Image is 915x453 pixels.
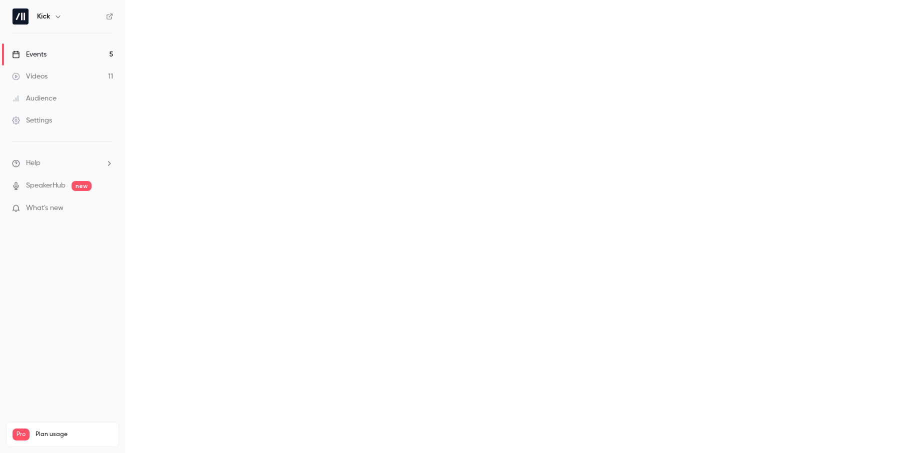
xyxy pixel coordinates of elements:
span: new [72,181,92,191]
span: Plan usage [36,430,113,438]
div: Settings [12,115,52,125]
div: Events [12,49,47,59]
span: What's new [26,203,64,213]
span: Pro [13,428,30,440]
div: Videos [12,71,48,81]
h6: Kick [37,11,50,21]
iframe: Noticeable Trigger [101,204,113,213]
img: Kick [13,8,29,24]
div: Audience [12,93,57,103]
a: SpeakerHub [26,180,66,191]
li: help-dropdown-opener [12,158,113,168]
span: Help [26,158,41,168]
